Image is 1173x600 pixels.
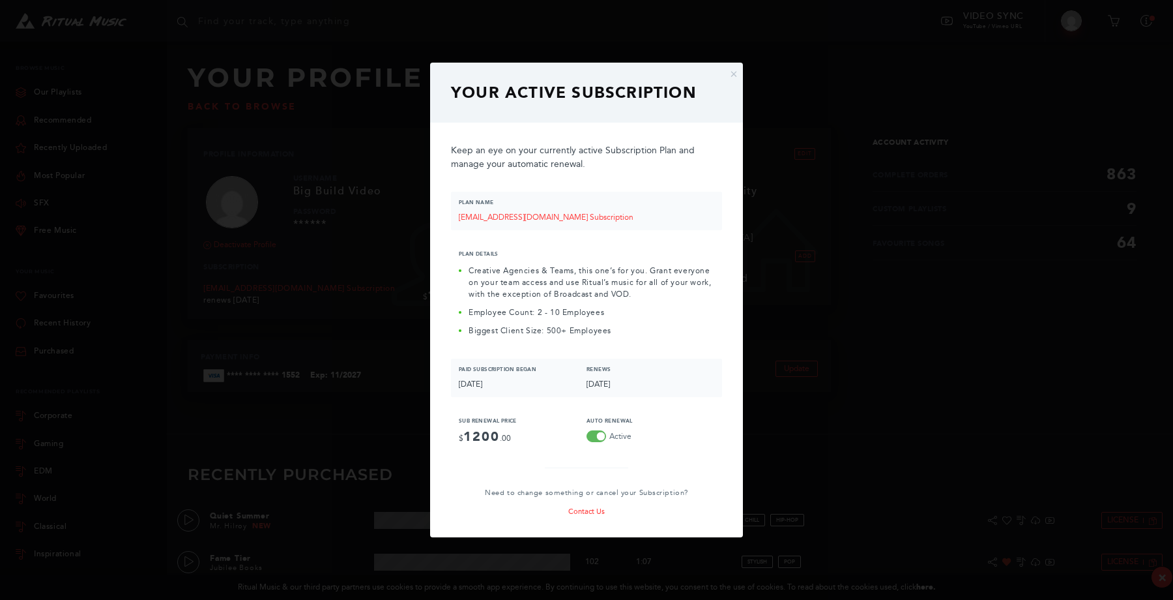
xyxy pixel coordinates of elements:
p: Sub Renewal Price [459,418,586,424]
p: Plan Details [459,251,714,257]
h3: Your Active Subscription [451,83,722,102]
li: Biggest Client Size: 500+ Employees [459,325,714,337]
span: 1200 [463,428,500,444]
li: Creative Agencies & Teams, this one’s for you. Grant everyone on your team access and use Ritual’... [459,265,714,300]
p: [EMAIL_ADDRESS][DOMAIN_NAME] Subscription [459,208,714,222]
p: $ .00 [459,427,586,447]
p: Keep an eye on your currently active Subscription Plan and manage your automatic renewal. [451,143,722,171]
p: Auto Renewal [586,418,714,424]
a: Contact Us [568,507,605,516]
p: Renews [586,367,714,372]
p: [DATE] [586,375,714,389]
button: × [730,68,738,80]
p: Paid Subscription Began [459,367,586,372]
p: [DATE] [459,375,586,389]
p: Need to change something or cancel your Subscription? [451,489,722,498]
li: Employee Count: 2 - 10 Employees [459,307,714,318]
p: Plan Name [459,200,714,205]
